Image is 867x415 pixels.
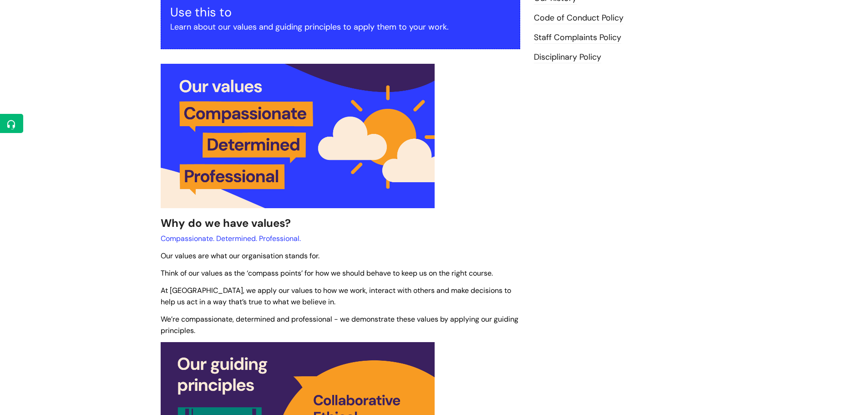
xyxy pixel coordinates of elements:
[161,268,493,278] span: Think of our values as the ‘compass points’ for how we should behave to keep us on the right course.
[170,20,511,34] p: Learn about our values and guiding principles to apply them to your work.
[534,12,624,24] a: Code of Conduct Policy
[161,314,518,335] span: We’re compassionate, determined and professional - we demonstrate these values by applying our gu...
[161,216,291,230] span: Why do we have values?
[161,286,511,307] span: At [GEOGRAPHIC_DATA], we apply our values to how we work, interact with others and make decisions...
[534,51,601,63] a: Disciplinary Policy
[534,32,621,44] a: Staff Complaints Policy
[170,5,511,20] h3: Use this to
[161,234,301,243] span: Compassionate. Determined. Professional.
[161,64,435,208] img: Our values are compassionate, determined and professional. The image shows a sun partially hidden...
[161,251,319,261] span: Our values are what our organisation stands for.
